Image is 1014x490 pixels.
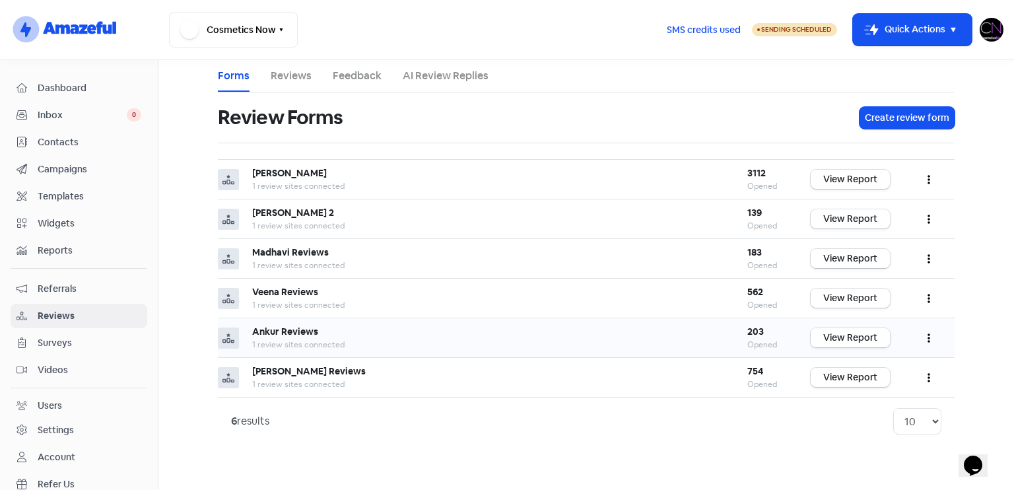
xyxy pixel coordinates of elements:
[218,96,343,139] h1: Review Forms
[11,418,147,442] a: Settings
[811,289,890,308] a: View Report
[333,68,382,84] a: Feedback
[38,309,141,323] span: Reviews
[980,18,1003,42] img: User
[252,326,318,337] b: Ankur Reviews
[38,162,141,176] span: Campaigns
[231,413,269,429] div: results
[38,217,141,230] span: Widgets
[38,423,74,437] div: Settings
[252,207,334,219] b: [PERSON_NAME] 2
[38,108,127,122] span: Inbox
[11,103,147,127] a: Inbox 0
[252,286,318,298] b: Veena Reviews
[860,107,955,129] button: Create review form
[959,437,1001,477] iframe: chat widget
[667,23,741,37] span: SMS credits used
[38,244,141,258] span: Reports
[747,365,763,377] b: 754
[252,339,345,350] span: 1 review sites connected
[38,450,75,464] div: Account
[38,190,141,203] span: Templates
[38,81,141,95] span: Dashboard
[11,211,147,236] a: Widgets
[11,130,147,155] a: Contacts
[252,181,345,192] span: 1 review sites connected
[403,68,489,84] a: AI Review Replies
[252,167,327,179] b: [PERSON_NAME]
[271,68,312,84] a: Reviews
[252,221,345,231] span: 1 review sites connected
[853,14,972,46] button: Quick Actions
[127,108,141,122] span: 0
[747,246,762,258] b: 183
[811,249,890,268] a: View Report
[11,277,147,301] a: Referrals
[747,167,766,179] b: 3112
[747,220,784,232] div: Opened
[747,339,784,351] div: Opened
[231,414,237,428] strong: 6
[811,368,890,387] a: View Report
[11,358,147,382] a: Videos
[811,209,890,228] a: View Report
[747,180,784,192] div: Opened
[11,304,147,328] a: Reviews
[169,12,298,48] button: Cosmetics Now
[761,25,832,34] span: Sending Scheduled
[38,135,141,149] span: Contacts
[11,394,147,418] a: Users
[218,68,250,84] a: Forms
[747,299,784,311] div: Opened
[811,170,890,189] a: View Report
[252,260,345,271] span: 1 review sites connected
[252,300,345,310] span: 1 review sites connected
[11,331,147,355] a: Surveys
[747,378,784,390] div: Opened
[38,363,141,377] span: Videos
[11,184,147,209] a: Templates
[38,282,141,296] span: Referrals
[811,328,890,347] a: View Report
[252,379,345,390] span: 1 review sites connected
[11,76,147,100] a: Dashboard
[656,22,752,36] a: SMS credits used
[747,260,784,271] div: Opened
[38,336,141,350] span: Surveys
[38,399,62,413] div: Users
[11,238,147,263] a: Reports
[252,365,366,377] b: [PERSON_NAME] Reviews
[252,246,329,258] b: Madhavi Reviews
[747,207,762,219] b: 139
[752,22,837,38] a: Sending Scheduled
[11,445,147,470] a: Account
[747,326,764,337] b: 203
[11,157,147,182] a: Campaigns
[747,286,763,298] b: 562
